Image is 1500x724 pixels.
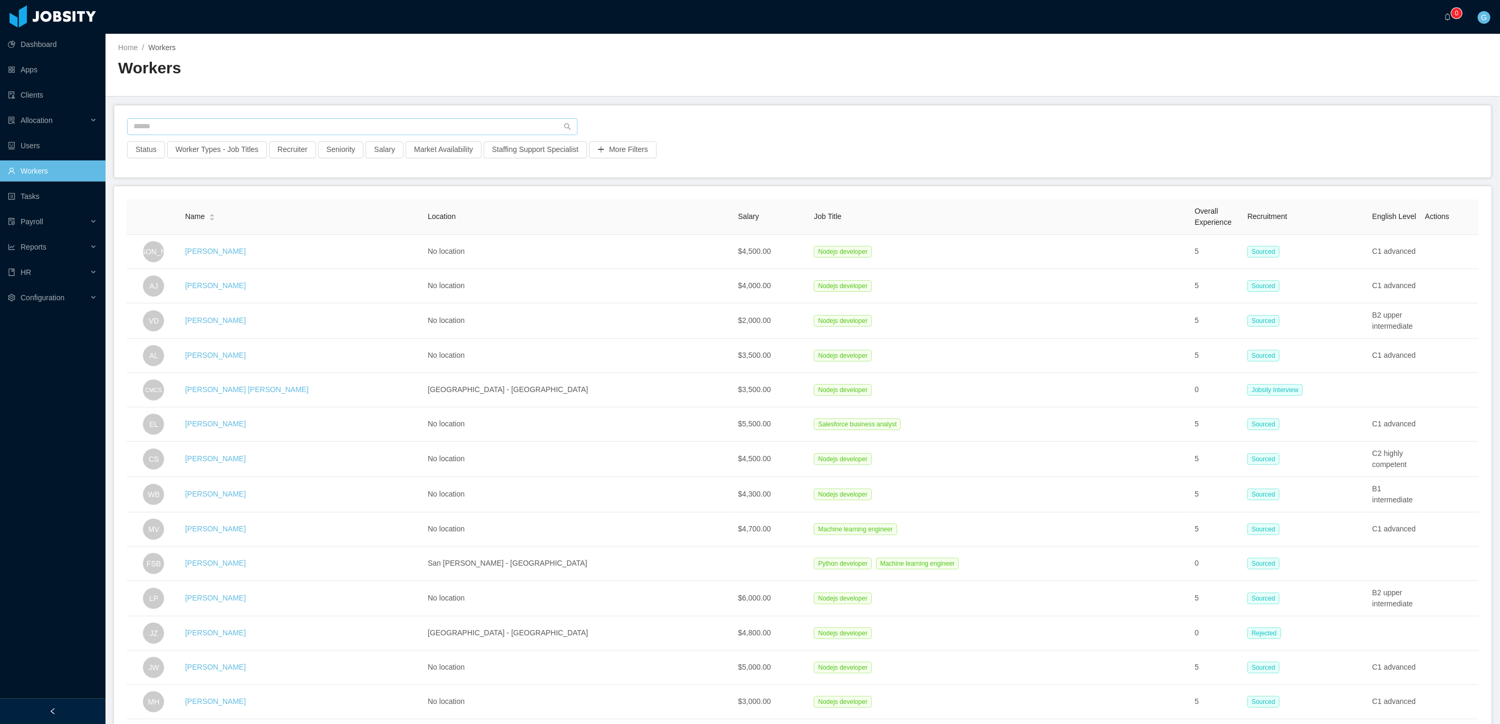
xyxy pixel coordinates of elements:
td: 0 [1190,547,1243,581]
span: WB [148,484,160,505]
button: Market Availability [406,141,482,158]
td: 5 [1190,269,1243,303]
a: [PERSON_NAME] [185,351,246,359]
a: icon: robotUsers [8,135,97,156]
i: icon: setting [8,294,15,301]
a: icon: appstoreApps [8,59,97,80]
td: 5 [1190,685,1243,719]
a: [PERSON_NAME] [185,490,246,498]
span: Jobsity Interview [1247,384,1303,396]
td: C1 advanced [1368,512,1421,547]
span: Nodejs developer [814,489,871,500]
button: Seniority [318,141,363,158]
span: $5,500.00 [738,420,771,428]
h2: Workers [118,58,803,79]
span: Sourced [1247,315,1280,327]
span: $4,500.00 [738,454,771,463]
span: $3,500.00 [738,351,771,359]
span: Location [428,212,456,221]
a: icon: profileTasks [8,186,97,207]
span: Overall Experience [1195,207,1232,226]
td: 5 [1190,303,1243,339]
span: $6,000.00 [738,594,771,602]
span: Sourced [1247,453,1280,465]
span: Python developer [814,558,871,569]
span: EL [149,414,158,435]
a: Sourced [1247,420,1284,428]
i: icon: file-protect [8,218,15,225]
a: Sourced [1247,525,1284,533]
a: Sourced [1247,697,1284,706]
a: [PERSON_NAME] [185,316,246,325]
span: Nodejs developer [814,384,871,396]
span: / [142,43,144,52]
span: Salesforce business analyst [814,418,901,430]
a: [PERSON_NAME] [185,525,246,533]
span: Job Title [814,212,841,221]
span: Payroll [21,217,43,226]
span: Nodejs developer [814,315,871,327]
span: Sourced [1247,350,1280,361]
a: [PERSON_NAME] [185,594,246,602]
a: Sourced [1247,663,1284,671]
span: JZ [150,623,158,644]
span: Machine learning engineer [814,523,897,535]
span: Nodejs developer [814,696,871,708]
td: 5 [1190,512,1243,547]
span: Reports [21,243,46,251]
td: San [PERSON_NAME] - [GEOGRAPHIC_DATA] [424,547,734,581]
span: $3,000.00 [738,697,771,706]
td: B2 upper intermediate [1368,581,1421,616]
td: 0 [1190,373,1243,407]
a: [PERSON_NAME] [185,663,246,671]
td: C1 advanced [1368,651,1421,685]
span: Salary [738,212,759,221]
span: $4,800.00 [738,628,771,637]
td: No location [424,477,734,512]
span: LP [149,588,158,609]
a: [PERSON_NAME] [185,281,246,290]
td: B1 intermediate [1368,477,1421,512]
a: icon: auditClients [8,84,97,106]
td: No location [424,651,734,685]
td: C1 advanced [1368,269,1421,303]
sup: 0 [1451,8,1462,18]
span: Nodejs developer [814,593,871,604]
span: Sourced [1247,280,1280,292]
span: G [1482,11,1487,24]
a: Sourced [1247,454,1284,463]
button: Recruiter [269,141,316,158]
a: Sourced [1247,281,1284,290]
a: [PERSON_NAME] [PERSON_NAME] [185,385,309,394]
span: $4,500.00 [738,247,771,255]
button: icon: plusMore Filters [589,141,657,158]
span: Nodejs developer [814,350,871,361]
span: Nodejs developer [814,280,871,292]
td: No location [424,512,734,547]
i: icon: caret-down [209,216,215,220]
a: icon: userWorkers [8,160,97,182]
span: Actions [1425,212,1449,221]
i: icon: line-chart [8,243,15,251]
span: Sourced [1247,489,1280,500]
div: Sort [209,212,215,220]
td: No location [424,685,734,719]
span: Configuration [21,293,64,302]
span: English Level [1372,212,1416,221]
span: Name [185,211,205,222]
span: Nodejs developer [814,662,871,673]
a: [PERSON_NAME] [185,247,246,255]
span: Sourced [1247,593,1280,604]
span: $3,500.00 [738,385,771,394]
td: 5 [1190,651,1243,685]
span: Rejected [1247,627,1281,639]
a: [PERSON_NAME] [185,420,246,428]
span: Workers [148,43,176,52]
td: No location [424,407,734,442]
span: CS [149,449,159,470]
td: 5 [1190,477,1243,512]
span: MH [148,691,160,712]
td: C1 advanced [1368,235,1421,269]
td: 5 [1190,442,1243,477]
span: $4,300.00 [738,490,771,498]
